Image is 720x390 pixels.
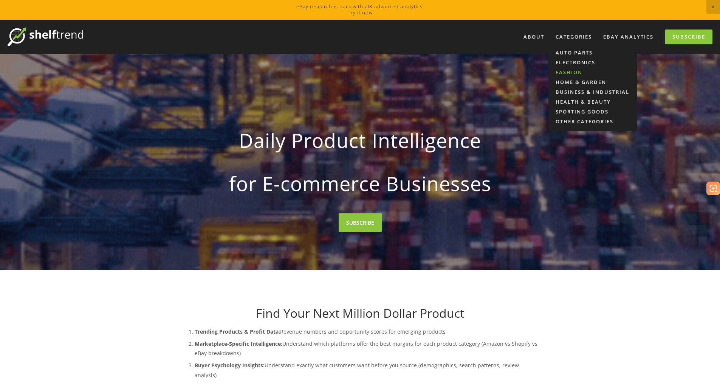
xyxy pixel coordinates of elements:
[548,97,637,107] a: Health & Beauty
[195,328,280,335] strong: Trending Products & Profit Data:
[548,57,637,67] a: Electronics
[348,9,373,16] a: Try it now
[8,27,83,46] img: ShelfTrend
[665,30,712,44] a: Subscribe
[598,31,658,43] a: eBay Analytics
[192,166,529,201] strong: for E-commerce Businesses
[339,213,382,232] a: SUBSCRIBE
[195,340,282,347] strong: Marketplace-Specific Intelligence:
[180,306,541,320] h1: Find Your Next Million Dollar Product
[548,77,637,87] a: Home & Garden
[195,327,541,336] p: Revenue numbers and opportunity scores for emerging products
[195,360,541,379] p: Understand exactly what customers want before you source (demographics, search patterns, review a...
[192,123,529,158] strong: Daily Product Intelligence
[548,87,637,97] a: Business & Industrial
[195,362,265,369] strong: Buyer Psychology Insights:
[548,107,637,117] a: Sporting Goods
[519,31,549,43] a: About
[548,67,637,77] a: Fashion
[551,31,597,43] div: Categories
[548,117,637,126] a: Other Categories
[195,339,541,358] p: Understand which platforms offer the best margins for each product category (Amazon vs Shopify vs...
[548,48,637,57] a: Auto Parts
